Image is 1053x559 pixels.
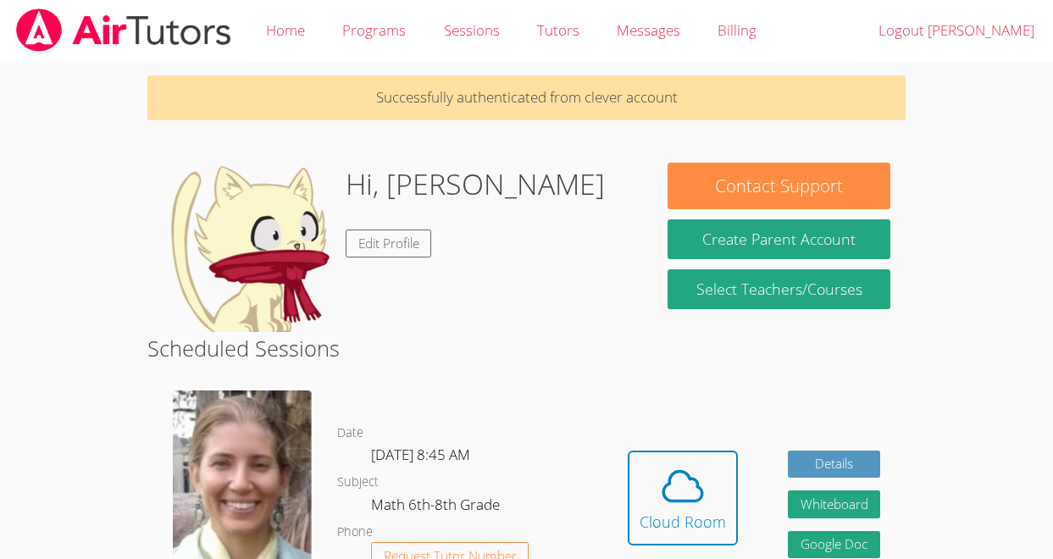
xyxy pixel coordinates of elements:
[346,230,432,257] a: Edit Profile
[668,163,890,209] button: Contact Support
[163,163,332,332] img: default.png
[640,510,726,534] div: Cloud Room
[337,423,363,444] dt: Date
[628,451,738,545] button: Cloud Room
[788,490,881,518] button: Whiteboard
[788,531,881,559] a: Google Doc
[346,163,605,206] h1: Hi, [PERSON_NAME]
[788,451,881,479] a: Details
[337,472,379,493] dt: Subject
[668,219,890,259] button: Create Parent Account
[147,332,906,364] h2: Scheduled Sessions
[147,75,906,120] p: Successfully authenticated from clever account
[668,269,890,309] a: Select Teachers/Courses
[617,20,680,40] span: Messages
[371,493,503,522] dd: Math 6th-8th Grade
[14,8,233,52] img: airtutors_banner-c4298cdbf04f3fff15de1276eac7730deb9818008684d7c2e4769d2f7ddbe033.png
[337,522,373,543] dt: Phone
[371,445,470,464] span: [DATE] 8:45 AM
